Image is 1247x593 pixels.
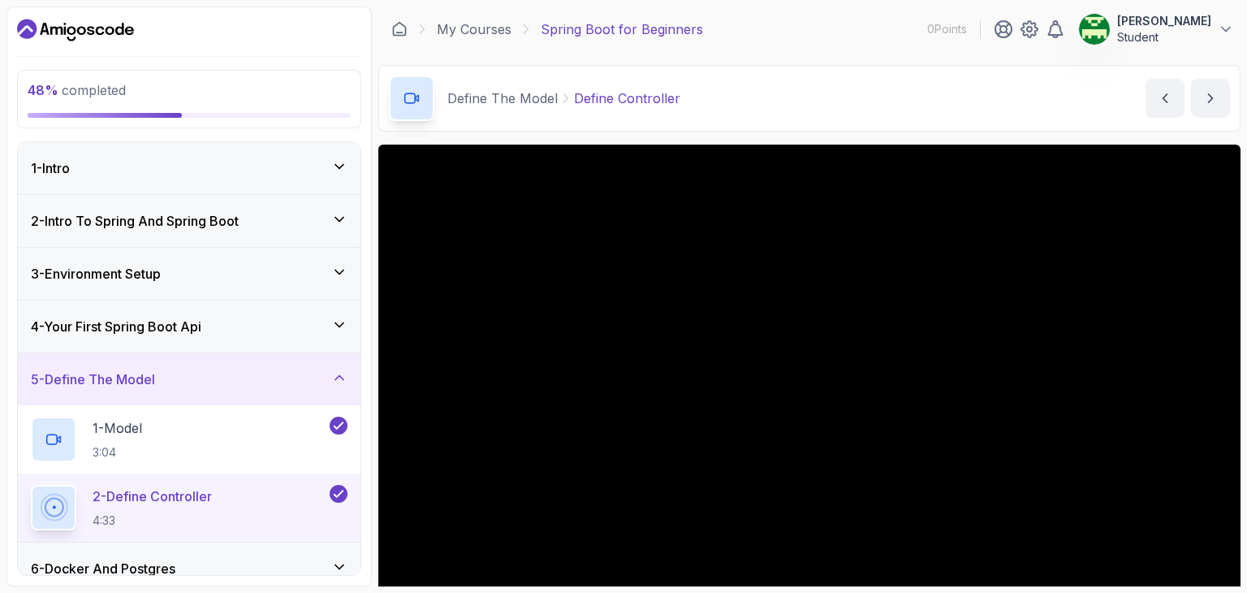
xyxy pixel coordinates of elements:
h3: 3 - Environment Setup [31,264,161,284]
button: 1-Model3:04 [31,417,347,462]
button: 2-Intro To Spring And Spring Boot [18,195,360,247]
button: previous content [1146,79,1184,118]
p: Define Controller [574,89,680,108]
p: 1 - Model [93,418,142,438]
p: 0 Points [927,21,967,37]
button: 4-Your First Spring Boot Api [18,301,360,353]
img: user profile image [1079,14,1110,45]
a: Dashboard [391,21,408,37]
h3: 1 - Intro [31,158,70,178]
button: user profile image[PERSON_NAME]Student [1078,13,1234,45]
button: 2-Define Controller4:33 [31,485,347,530]
span: 48 % [28,82,58,98]
p: Define The Model [447,89,558,108]
p: 2 - Define Controller [93,487,212,506]
p: [PERSON_NAME] [1117,13,1211,29]
h3: 5 - Define The Model [31,370,155,389]
h3: 4 - Your First Spring Boot Api [31,317,201,336]
p: Student [1117,29,1211,45]
h3: 6 - Docker And Postgres [31,559,175,578]
button: 1-Intro [18,142,360,194]
p: 4:33 [93,513,212,529]
p: 3:04 [93,444,142,461]
a: My Courses [437,19,511,39]
a: Dashboard [17,17,134,43]
span: completed [28,82,126,98]
p: Spring Boot for Beginners [541,19,703,39]
button: next content [1191,79,1230,118]
button: 3-Environment Setup [18,248,360,300]
h3: 2 - Intro To Spring And Spring Boot [31,211,239,231]
button: 5-Define The Model [18,353,360,405]
iframe: chat widget [1146,491,1247,569]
